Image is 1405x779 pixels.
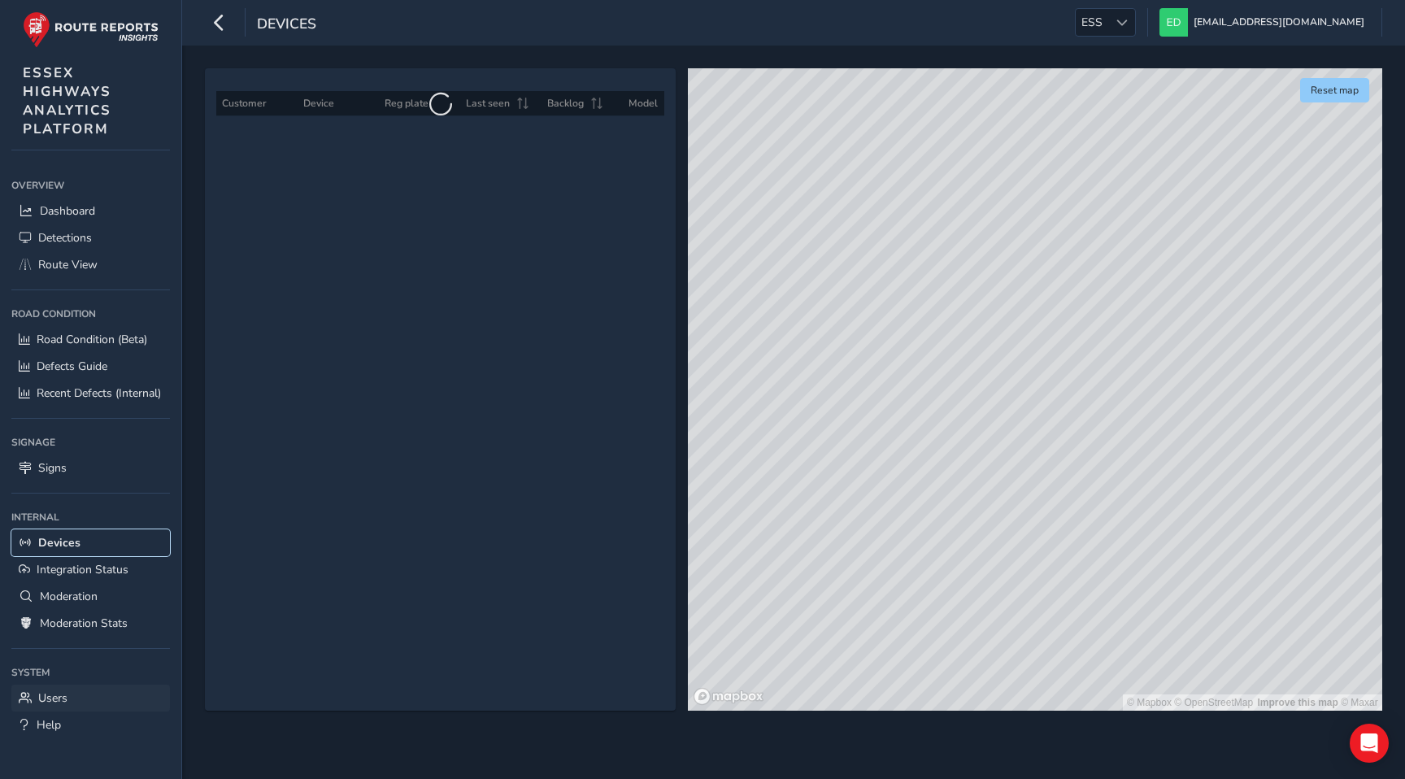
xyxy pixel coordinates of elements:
a: Detections [11,224,170,251]
div: Signage [11,430,170,455]
span: ESS [1076,9,1108,36]
span: Devices [257,14,316,37]
span: Signs [38,460,67,476]
span: Moderation [40,589,98,604]
span: Detections [38,230,92,246]
a: Moderation Stats [11,610,170,637]
a: Dashboard [11,198,170,224]
span: ESSEX HIGHWAYS ANALYTICS PLATFORM [23,63,111,138]
span: Reset map [1311,84,1359,97]
div: Internal [11,505,170,529]
span: Defects Guide [37,359,107,374]
div: Overview [11,173,170,198]
a: Road Condition (Beta) [11,326,170,353]
span: Route View [38,257,98,272]
a: Moderation [11,583,170,610]
div: System [11,660,170,685]
button: Reset map [1300,78,1370,102]
a: Signs [11,455,170,481]
a: Route View [11,251,170,278]
a: Help [11,712,170,738]
span: Road Condition (Beta) [37,332,147,347]
a: Devices [11,529,170,556]
span: Devices [38,535,80,551]
img: rr logo [23,11,159,48]
a: Integration Status [11,556,170,583]
button: [EMAIL_ADDRESS][DOMAIN_NAME] [1159,8,1370,37]
a: Users [11,685,170,712]
div: Road Condition [11,302,170,326]
div: Open Intercom Messenger [1350,724,1389,763]
span: Moderation Stats [40,616,128,631]
a: Defects Guide [11,353,170,380]
span: Dashboard [40,203,95,219]
span: Integration Status [37,562,128,577]
img: diamond-layout [1159,8,1188,37]
a: Recent Defects (Internal) [11,380,170,407]
span: Help [37,717,61,733]
span: Users [38,690,67,706]
span: Recent Defects (Internal) [37,385,161,401]
span: [EMAIL_ADDRESS][DOMAIN_NAME] [1194,8,1364,37]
